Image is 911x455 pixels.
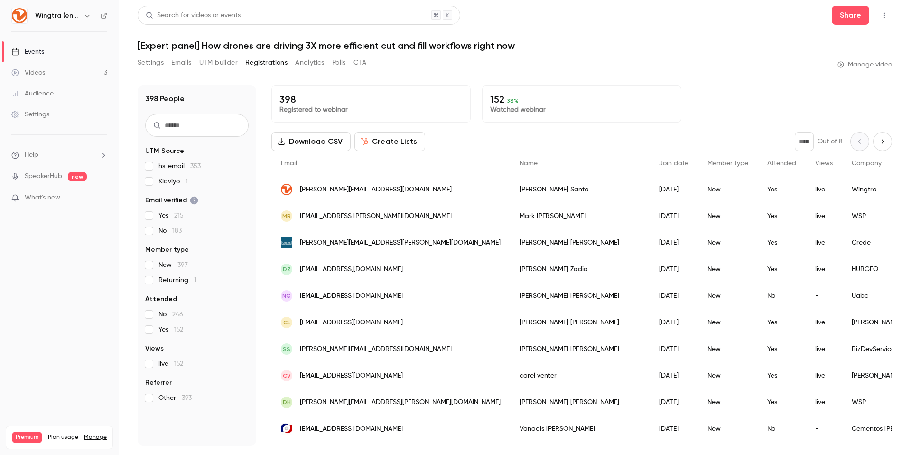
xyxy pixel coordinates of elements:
[806,203,842,229] div: live
[650,389,698,416] div: [DATE]
[818,137,843,146] p: Out of 8
[172,311,183,318] span: 246
[48,434,78,441] span: Plan usage
[767,160,796,167] span: Attended
[650,176,698,203] div: [DATE]
[650,309,698,336] div: [DATE]
[354,132,425,151] button: Create Lists
[806,389,842,416] div: live
[25,150,38,160] span: Help
[171,55,191,70] button: Emails
[281,184,292,195] img: wingtra.com
[281,160,297,167] span: Email
[283,371,291,380] span: cv
[806,256,842,283] div: live
[11,89,54,98] div: Audience
[300,185,452,195] span: [PERSON_NAME][EMAIL_ADDRESS][DOMAIN_NAME]
[300,318,403,328] span: [EMAIL_ADDRESS][DOMAIN_NAME]
[510,283,650,309] div: [PERSON_NAME] [PERSON_NAME]
[282,212,291,220] span: MR
[758,389,806,416] div: Yes
[158,310,183,319] span: No
[507,97,519,104] span: 38 %
[300,424,403,434] span: [EMAIL_ADDRESS][DOMAIN_NAME]
[138,55,164,70] button: Settings
[158,359,183,369] span: live
[283,345,290,353] span: SS
[158,226,182,236] span: No
[283,265,291,274] span: DZ
[698,203,758,229] div: New
[698,229,758,256] div: New
[300,344,452,354] span: [PERSON_NAME][EMAIL_ADDRESS][DOMAIN_NAME]
[698,283,758,309] div: New
[35,11,80,20] h6: Wingtra (english)
[145,146,184,156] span: UTM Source
[300,291,403,301] span: [EMAIL_ADDRESS][DOMAIN_NAME]
[510,416,650,442] div: Vanadis [PERSON_NAME]
[758,176,806,203] div: Yes
[806,416,842,442] div: -
[806,309,842,336] div: live
[758,309,806,336] div: Yes
[758,416,806,442] div: No
[12,8,27,23] img: Wingtra (english)
[158,161,201,171] span: hs_email
[145,196,198,205] span: Email verified
[158,211,184,220] span: Yes
[698,176,758,203] div: New
[758,336,806,362] div: Yes
[279,94,463,105] p: 398
[698,256,758,283] div: New
[873,132,892,151] button: Next page
[650,362,698,389] div: [DATE]
[510,256,650,283] div: [PERSON_NAME] Zadia
[145,294,177,304] span: Attended
[510,389,650,416] div: [PERSON_NAME] [PERSON_NAME]
[300,238,501,248] span: [PERSON_NAME][EMAIL_ADDRESS][PERSON_NAME][DOMAIN_NAME]
[698,309,758,336] div: New
[300,211,452,221] span: [EMAIL_ADDRESS][PERSON_NAME][DOMAIN_NAME]
[177,262,188,268] span: 397
[145,378,172,388] span: Referrer
[145,245,189,255] span: Member type
[281,423,292,434] img: cycna.com.mx
[271,132,351,151] button: Download CSV
[510,362,650,389] div: carel venter
[190,163,201,170] span: 353
[174,360,183,367] span: 152
[510,309,650,336] div: [PERSON_NAME] [PERSON_NAME]
[758,256,806,283] div: Yes
[174,212,184,219] span: 215
[806,283,842,309] div: -
[138,40,892,51] h1: [Expert panel] How drones are driving 3X more efficient cut and fill workflows right now
[186,178,188,185] span: 1
[698,389,758,416] div: New
[490,94,673,105] p: 152
[145,146,249,403] section: facet-groups
[707,160,748,167] span: Member type
[520,160,538,167] span: Name
[174,326,183,333] span: 152
[815,160,833,167] span: Views
[353,55,366,70] button: CTA
[490,105,673,114] p: Watched webinar
[25,171,62,181] a: SpeakerHub
[758,283,806,309] div: No
[758,229,806,256] div: Yes
[510,176,650,203] div: [PERSON_NAME] Santa
[852,160,882,167] span: Company
[145,93,185,104] h1: 398 People
[158,393,192,403] span: Other
[158,325,183,334] span: Yes
[11,150,107,160] li: help-dropdown-opener
[510,229,650,256] div: [PERSON_NAME] [PERSON_NAME]
[837,60,892,69] a: Manage video
[300,371,403,381] span: [EMAIL_ADDRESS][DOMAIN_NAME]
[650,203,698,229] div: [DATE]
[650,229,698,256] div: [DATE]
[650,256,698,283] div: [DATE]
[68,172,87,181] span: new
[650,416,698,442] div: [DATE]
[199,55,238,70] button: UTM builder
